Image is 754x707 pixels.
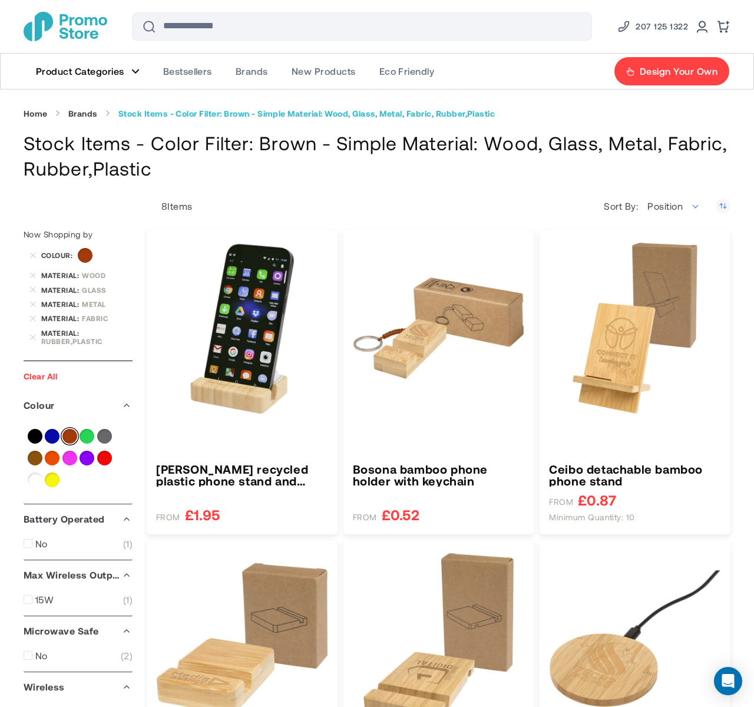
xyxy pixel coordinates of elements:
[151,54,224,89] a: Bestsellers
[640,65,717,77] span: Design Your Own
[24,12,107,41] a: store logo
[24,560,133,590] div: Max Wireless Output
[24,391,133,420] div: Colour
[156,463,328,487] a: Algol recycled plastic phone stand and fidget toy with bamboo details
[41,286,82,294] span: Material
[28,473,42,487] a: White
[549,497,573,507] span: FROM
[549,463,721,487] a: Ceibo detachable bamboo phone stand
[97,429,112,444] a: Grey
[156,242,328,414] img: Algol recycled plastic phone stand and fidget toy with bamboo details
[45,429,59,444] a: Blue
[24,130,730,181] h1: Stock Items - Color Filter: Brown - Simple Material: Wood, Glass, Metal, Fabric, Rubber,Plastic
[82,300,133,308] div: Metal
[379,65,435,77] span: Eco Friendly
[24,616,133,646] div: Microwave Safe
[24,371,57,381] a: Clear All
[135,12,163,41] button: Search
[578,493,616,507] span: £0.87
[29,333,37,341] a: Remove Material Rubber,Plastic
[353,512,377,523] span: FROM
[121,650,133,662] span: 2
[82,271,133,279] div: Wood
[163,65,212,77] span: Bestsellers
[35,538,48,550] span: No
[36,65,124,77] span: Product Categories
[24,12,107,41] img: Promotional Merchandise
[123,538,133,550] span: 1
[29,300,37,308] a: Remove Material Metal
[45,473,59,487] a: Yellow
[614,57,730,86] a: Design Your Own
[41,314,82,322] span: Material
[41,337,133,345] div: Rubber,Plastic
[636,19,688,34] span: 207 125 1322
[80,429,94,444] a: Green
[68,108,98,119] a: Brands
[82,314,133,322] div: Fabric
[28,429,42,444] a: Black
[604,200,641,212] label: Sort By
[368,54,447,89] a: Eco Friendly
[35,594,54,606] span: 15W
[156,463,328,487] h3: [PERSON_NAME] recycled plastic phone stand and fidget toy with bamboo details
[24,538,133,550] a: No 1
[24,650,133,662] a: No 2
[28,451,42,465] a: Natural
[549,242,721,414] img: Ceibo detachable bamboo phone stand
[62,429,77,444] a: Brown
[29,286,37,293] a: Remove Material Glass
[24,672,133,702] div: Wireless
[97,451,112,465] a: Red
[29,315,37,322] a: Remove Material Fabric
[714,667,742,695] div: Open Intercom Messenger
[24,594,133,606] a: 15W 1
[24,108,48,119] a: Home
[24,229,92,239] span: Now Shopping by
[224,54,280,89] a: Brands
[280,54,368,89] a: New Products
[24,54,151,89] a: Product Categories
[353,463,525,487] a: Bosona bamboo phone holder with keychain
[647,200,683,212] span: Position
[41,271,82,279] span: Material
[29,272,37,279] a: Remove Material Wood
[353,242,525,414] img: Bosona bamboo phone holder with keychain
[41,300,82,308] span: Material
[118,108,495,119] strong: Stock Items - Color Filter: Brown - Simple Material: Wood, Glass, Metal, Fabric, Rubber,Plastic
[45,451,59,465] a: Orange
[156,512,180,523] span: FROM
[382,507,419,522] span: £0.52
[147,200,193,212] p: Items
[80,451,94,465] a: Purple
[641,194,707,218] span: Position
[35,650,48,662] span: No
[236,65,268,77] span: Brands
[29,252,37,259] a: Remove Colour Brown
[123,594,133,606] span: 1
[617,19,688,34] a: Phone
[82,286,133,294] div: Glass
[62,451,77,465] a: Pink
[161,200,167,212] span: 8
[292,65,356,77] span: New Products
[549,512,635,523] span: Minimum quantity: 10
[24,504,133,534] div: Battery Operated
[185,507,220,522] span: £1.95
[41,329,82,337] span: Material
[41,251,75,259] span: Colour
[716,199,730,213] a: Set Descending Direction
